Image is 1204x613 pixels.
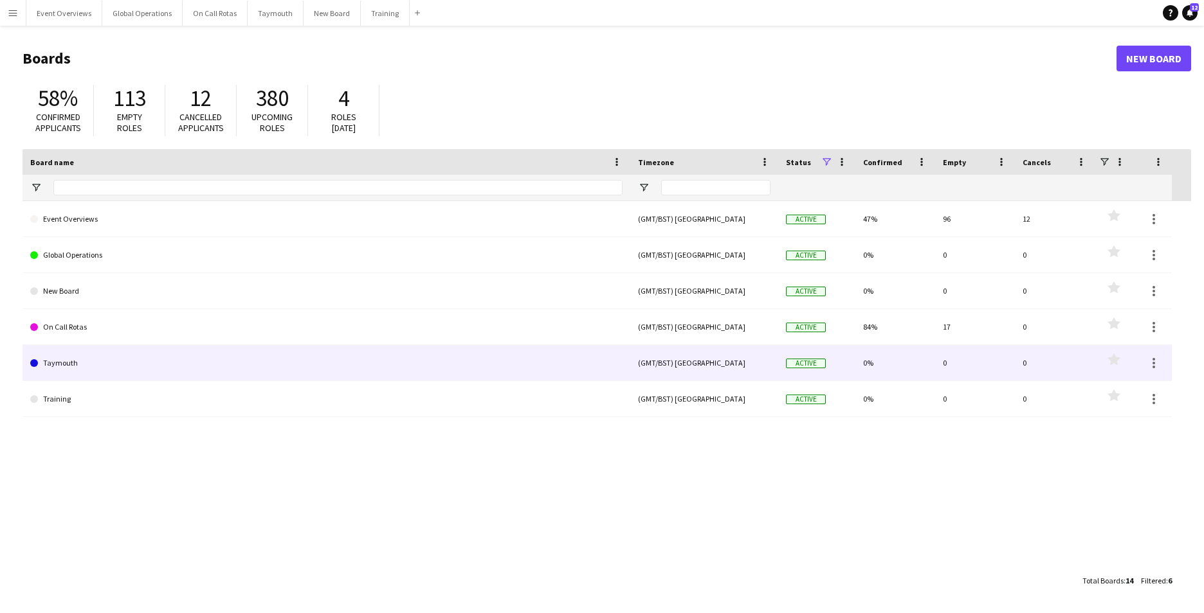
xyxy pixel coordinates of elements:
a: 12 [1182,5,1198,21]
div: 12 [1015,201,1095,236]
a: New Board [1117,46,1191,71]
div: 17 [935,309,1015,344]
div: 0 [935,237,1015,272]
div: 0% [855,345,935,380]
a: New Board [30,273,623,309]
div: (GMT/BST) [GEOGRAPHIC_DATA] [630,381,778,416]
div: (GMT/BST) [GEOGRAPHIC_DATA] [630,273,778,308]
span: 12 [190,84,212,112]
span: 113 [113,84,146,112]
div: (GMT/BST) [GEOGRAPHIC_DATA] [630,309,778,344]
input: Timezone Filter Input [661,180,771,195]
span: Timezone [638,157,674,167]
span: Confirmed applicants [35,111,81,134]
div: 96 [935,201,1015,236]
span: Cancelled applicants [178,111,224,134]
span: Upcoming roles [251,111,293,134]
span: Status [786,157,811,167]
div: 0% [855,273,935,308]
button: Training [361,1,410,26]
div: 0 [935,345,1015,380]
a: Event Overviews [30,201,623,237]
button: Taymouth [248,1,304,26]
div: 84% [855,309,935,344]
span: 14 [1126,576,1133,585]
a: Global Operations [30,237,623,273]
span: Total Boards [1082,576,1124,585]
span: Empty roles [117,111,142,134]
span: 58% [38,84,78,112]
button: Open Filter Menu [30,182,42,193]
div: 0 [1015,381,1095,416]
button: Open Filter Menu [638,182,650,193]
div: 47% [855,201,935,236]
span: Roles [DATE] [331,111,356,134]
span: Cancels [1023,157,1051,167]
button: On Call Rotas [183,1,248,26]
span: Active [786,251,826,260]
span: Active [786,215,826,224]
span: 6 [1168,576,1172,585]
a: Training [30,381,623,417]
div: (GMT/BST) [GEOGRAPHIC_DATA] [630,237,778,272]
span: 4 [338,84,349,112]
a: On Call Rotas [30,309,623,345]
span: Active [786,287,826,296]
span: Confirmed [863,157,902,167]
span: Active [786,395,826,404]
div: 0 [1015,273,1095,308]
a: Taymouth [30,345,623,381]
div: 0 [1015,309,1095,344]
span: Board name [30,157,74,167]
div: (GMT/BST) [GEOGRAPHIC_DATA] [630,201,778,236]
div: 0 [1015,345,1095,380]
span: Filtered [1141,576,1166,585]
span: 12 [1190,3,1199,12]
div: : [1082,568,1133,593]
span: Active [786,323,826,332]
div: 0% [855,381,935,416]
div: 0 [935,273,1015,308]
div: : [1141,568,1172,593]
button: Event Overviews [26,1,102,26]
div: (GMT/BST) [GEOGRAPHIC_DATA] [630,345,778,380]
div: 0 [1015,237,1095,272]
input: Board name Filter Input [53,180,623,195]
span: Empty [943,157,966,167]
button: Global Operations [102,1,183,26]
h1: Boards [23,49,1117,68]
button: New Board [304,1,361,26]
span: Active [786,359,826,368]
div: 0 [935,381,1015,416]
div: 0% [855,237,935,272]
span: 380 [256,84,289,112]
